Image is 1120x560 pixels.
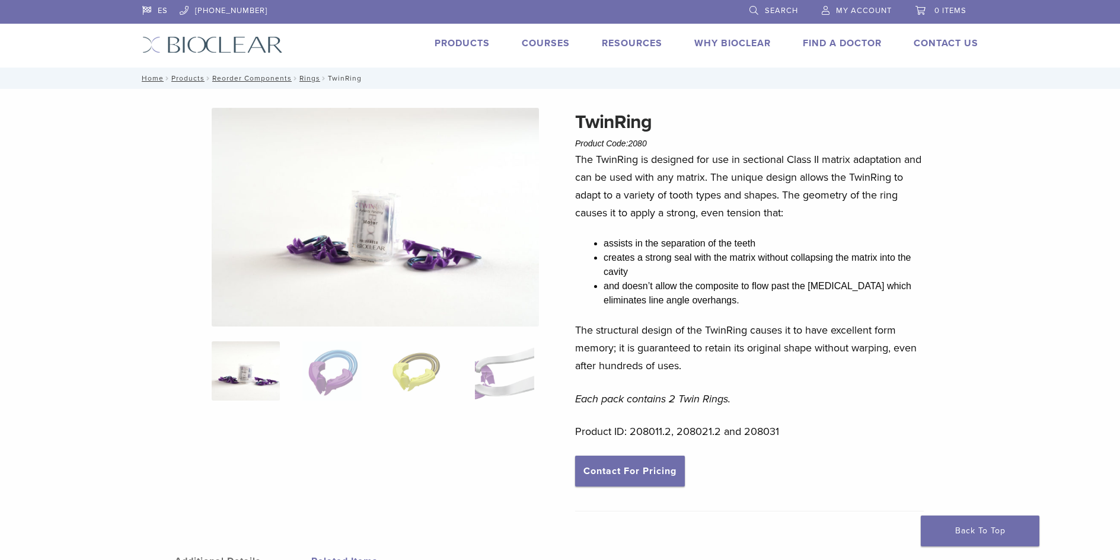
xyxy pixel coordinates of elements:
[212,108,539,327] img: Twin Ring Series
[205,75,212,81] span: /
[921,516,1039,546] a: Back To Top
[575,139,647,148] span: Product Code:
[212,74,292,82] a: Reorder Components
[299,74,320,82] a: Rings
[934,6,966,15] span: 0 items
[142,36,283,53] img: Bioclear
[604,279,924,308] li: and doesn’t allow the composite to flow past the [MEDICAL_DATA] which eliminates line angle overh...
[212,341,280,401] img: Twin-Ring-Series-324x324.jpg
[302,341,362,401] img: TwinRing - Image 2
[475,341,534,401] img: TwinRing - Image 4
[133,68,987,89] nav: TwinRing
[522,37,570,49] a: Courses
[435,37,490,49] a: Products
[320,75,328,81] span: /
[803,37,882,49] a: Find A Doctor
[575,392,730,405] em: Each pack contains 2 Twin Rings.
[914,37,978,49] a: Contact Us
[575,456,685,487] a: Contact For Pricing
[604,236,924,251] li: assists in the separation of the teeth
[602,37,662,49] a: Resources
[575,108,924,136] h1: TwinRing
[292,75,299,81] span: /
[604,251,924,279] li: creates a strong seal with the matrix without collapsing the matrix into the cavity
[138,74,164,82] a: Home
[765,6,798,15] span: Search
[171,74,205,82] a: Products
[164,75,171,81] span: /
[575,151,924,222] p: The TwinRing is designed for use in sectional Class II matrix adaptation and can be used with any...
[575,321,924,375] p: The structural design of the TwinRing causes it to have excellent form memory; it is guaranteed t...
[628,139,647,148] span: 2080
[836,6,892,15] span: My Account
[384,341,452,401] img: TwinRing - Image 3
[694,37,771,49] a: Why Bioclear
[575,423,924,440] p: Product ID: 208011.2, 208021.2 and 208031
